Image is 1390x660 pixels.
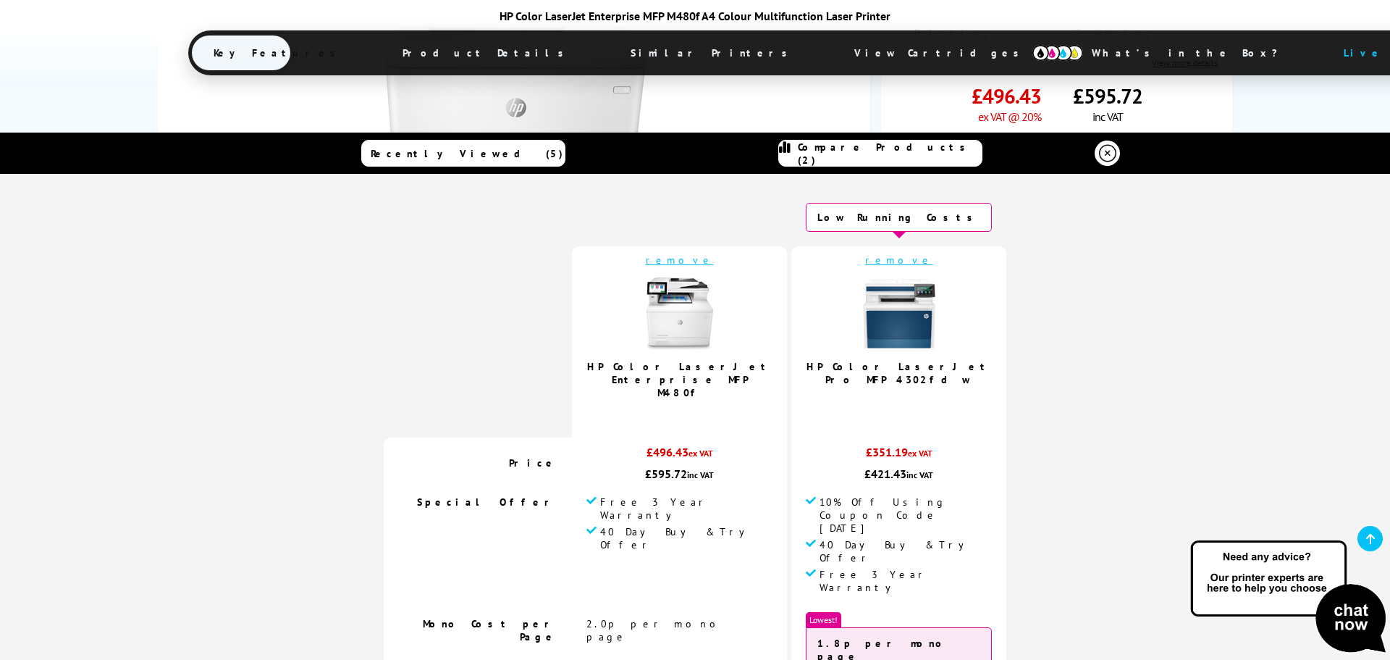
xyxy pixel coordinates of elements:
[667,406,684,423] span: 3.8
[906,469,933,480] span: inc VAT
[886,393,903,410] span: 5.0
[820,568,992,594] span: Free 3 Year Warranty
[806,360,991,386] a: HP Color LaserJet Pro MFP 4302fdw
[778,140,982,167] a: Compare Products (2)
[908,448,932,459] span: ex VAT
[1187,538,1390,657] img: Open Live Chat window
[600,496,772,522] span: Free 3 Year Warranty
[806,467,992,481] div: £421.43
[646,254,714,267] a: remove
[1032,45,1083,61] img: cmyk-icon.svg
[371,147,563,160] span: Recently Viewed (5)
[978,109,1041,124] span: ex VAT @ 20%
[806,203,992,232] div: Low Running Costs
[1070,35,1313,70] span: What’s in the Box?
[1092,109,1123,124] span: inc VAT
[188,9,1202,23] div: HP Color LaserJet Enterprise MFP M480f A4 Colour Multifunction Laser Printer
[423,617,557,643] span: Mono Cost per Page
[806,445,992,467] div: £351.19
[687,469,714,480] span: inc VAT
[798,141,982,167] span: Compare Products (2)
[417,496,557,509] span: Special Offer
[586,445,772,467] div: £496.43
[806,612,841,627] span: Lowest!
[586,617,724,643] span: 2.0p per mono page
[644,277,716,350] img: HP-M480f-Front-Small.jpg
[972,83,1041,109] span: £496.43
[863,277,935,350] img: HP-4302fdw-Front-Main-Small.jpg
[192,35,365,70] span: Key Features
[586,467,772,481] div: £595.72
[609,35,817,70] span: Similar Printers
[903,393,919,410] span: / 5
[820,538,992,564] span: 40 Day Buy & Try Offer
[600,525,772,551] span: 40 Day Buy & Try Offer
[587,360,772,399] a: HP Color LaserJet Enterprise MFP M480f
[865,254,933,267] a: remove
[381,35,593,70] span: Product Details
[684,406,699,423] span: / 5
[1073,83,1142,109] span: £595.72
[688,448,713,459] span: ex VAT
[509,456,557,469] span: Price
[833,34,1054,72] span: View Cartridges
[820,496,992,535] span: 10% Off Using Coupon Code [DATE]
[361,140,565,167] a: Recently Viewed (5)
